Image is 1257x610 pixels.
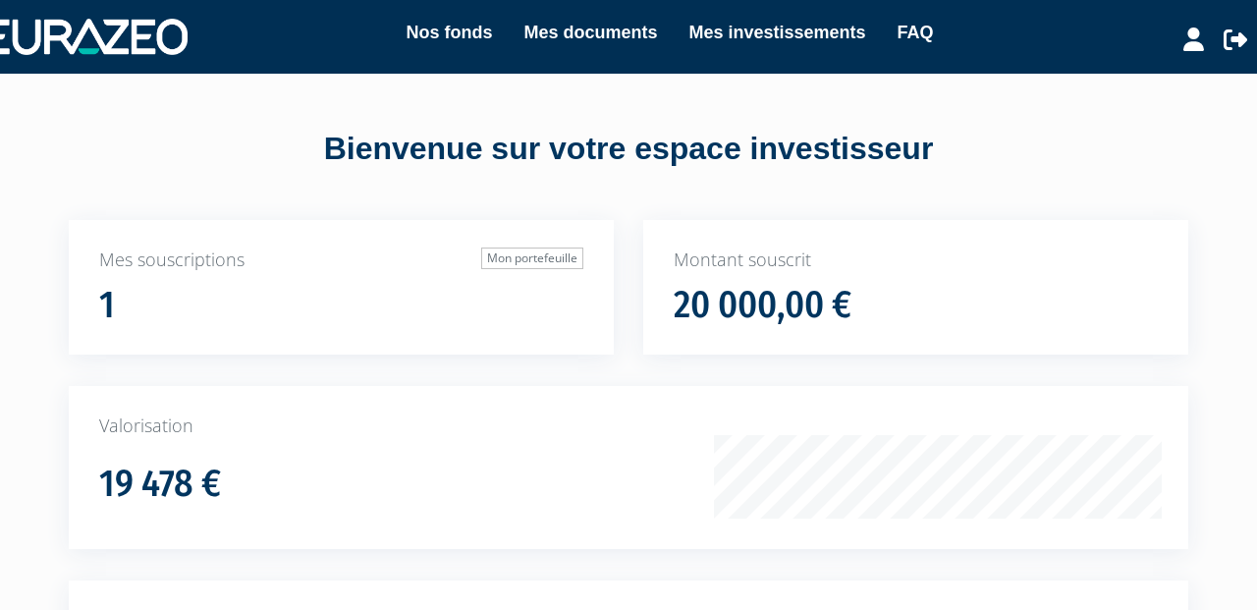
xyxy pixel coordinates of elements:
a: Mon portefeuille [481,248,583,269]
a: Mes investissements [688,19,865,46]
h1: 19 478 € [99,464,221,505]
p: Montant souscrit [674,248,1158,273]
a: Mes documents [523,19,657,46]
div: Bienvenue sur votre espace investisseur [15,127,1242,172]
h1: 20 000,00 € [674,285,851,326]
p: Mes souscriptions [99,248,583,273]
p: Valorisation [99,414,1158,439]
a: Nos fonds [406,19,492,46]
h1: 1 [99,285,115,326]
a: FAQ [898,19,934,46]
